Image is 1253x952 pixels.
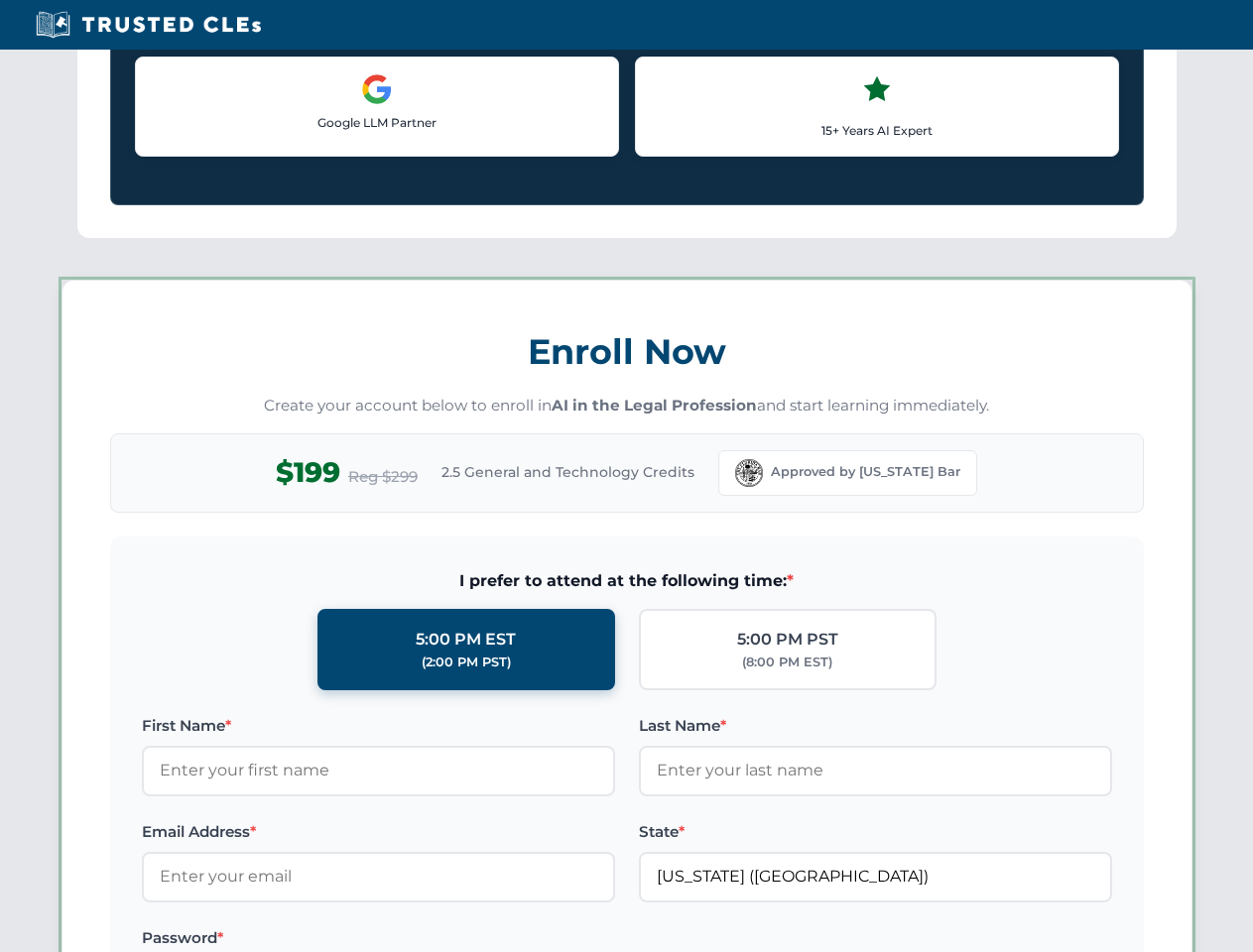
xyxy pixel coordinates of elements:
p: 15+ Years AI Expert [652,121,1102,140]
p: Google LLM Partner [152,113,602,132]
div: 5:00 PM PST [737,627,838,653]
label: First Name [142,714,615,738]
input: Enter your email [142,852,615,901]
span: I prefer to attend at the following time: [142,568,1112,594]
div: (2:00 PM PST) [422,653,511,672]
img: Google [361,73,393,105]
strong: AI in the Legal Profession [552,396,757,415]
span: 2.5 General and Technology Credits [441,461,694,483]
p: Create your account below to enroll in and start learning immediately. [110,395,1144,417]
span: $199 [276,450,340,495]
div: 5:00 PM EST [416,627,516,653]
h3: Enroll Now [110,320,1144,383]
label: State [639,820,1112,844]
img: Trusted CLEs [30,10,267,40]
label: Last Name [639,714,1112,738]
input: Florida (FL) [639,852,1112,901]
img: Florida Bar [735,459,763,487]
span: Reg $299 [348,465,418,489]
label: Password [142,926,615,950]
input: Enter your first name [142,746,615,795]
span: Approved by [US_STATE] Bar [771,462,960,482]
div: (8:00 PM EST) [742,653,832,672]
input: Enter your last name [639,746,1112,795]
label: Email Address [142,820,615,844]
